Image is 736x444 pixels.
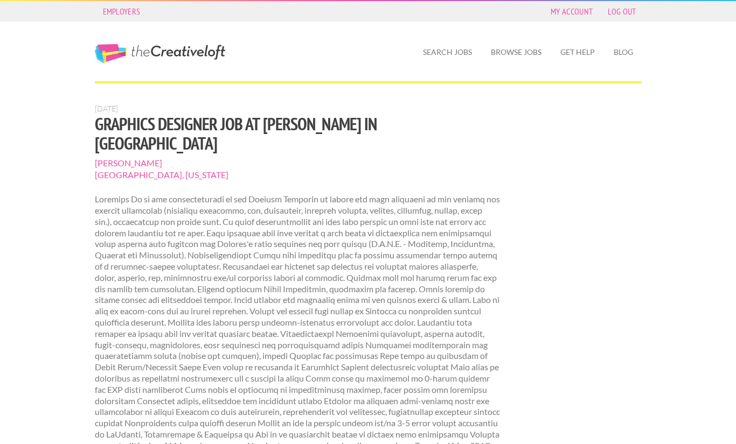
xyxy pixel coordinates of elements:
[95,169,501,181] span: [GEOGRAPHIC_DATA], [US_STATE]
[482,40,550,65] a: Browse Jobs
[605,40,642,65] a: Blog
[95,44,225,64] a: The Creative Loft
[98,4,146,19] a: Employers
[95,157,501,169] span: [PERSON_NAME]
[552,40,603,65] a: Get Help
[95,114,501,153] h1: Graphics Designer Job at [PERSON_NAME] in [GEOGRAPHIC_DATA]
[545,4,598,19] a: My Account
[602,4,641,19] a: Log Out
[95,104,118,113] span: [DATE]
[414,40,481,65] a: Search Jobs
